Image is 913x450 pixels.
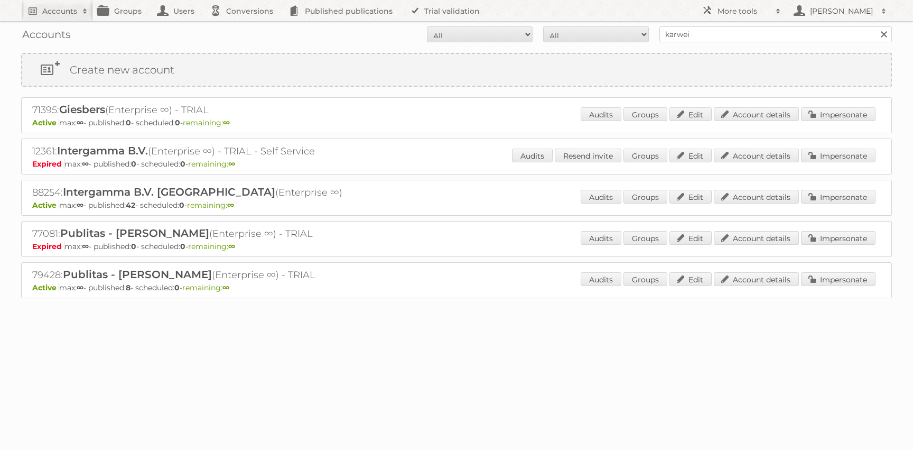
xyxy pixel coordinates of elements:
strong: ∞ [82,242,89,251]
span: Publitas - [PERSON_NAME] [60,227,209,240]
a: Edit [669,272,712,286]
strong: ∞ [228,242,235,251]
a: Resend invite [555,149,621,162]
a: Edit [669,107,712,121]
strong: 42 [126,200,135,210]
a: Account details [714,272,799,286]
strong: ∞ [228,159,235,169]
span: remaining: [188,242,235,251]
h2: 88254: (Enterprise ∞) [32,186,402,199]
p: max: - published: - scheduled: - [32,118,881,127]
p: max: - published: - scheduled: - [32,200,881,210]
strong: ∞ [77,200,83,210]
a: Impersonate [801,107,875,121]
a: Groups [623,190,667,204]
strong: ∞ [82,159,89,169]
a: Audits [581,272,621,286]
span: Active [32,118,59,127]
span: remaining: [187,200,234,210]
a: Edit [669,149,712,162]
h2: 12361: (Enterprise ∞) - TRIAL - Self Service [32,144,402,158]
span: Giesbers [59,103,105,116]
h2: [PERSON_NAME] [807,6,876,16]
h2: Accounts [42,6,77,16]
a: Groups [623,149,667,162]
span: Active [32,283,59,292]
span: remaining: [182,283,229,292]
strong: ∞ [227,200,234,210]
span: Active [32,200,59,210]
strong: ∞ [77,118,83,127]
strong: 8 [126,283,131,292]
a: Impersonate [801,149,875,162]
span: remaining: [183,118,230,127]
strong: 0 [179,200,184,210]
strong: 0 [131,242,136,251]
a: Edit [669,231,712,245]
h2: 71395: (Enterprise ∞) - TRIAL [32,103,402,117]
a: Account details [714,231,799,245]
strong: 0 [126,118,131,127]
a: Account details [714,190,799,204]
strong: ∞ [222,283,229,292]
span: Intergamma B.V. [GEOGRAPHIC_DATA] [63,186,275,198]
a: Create new account [22,54,891,86]
strong: 0 [180,242,185,251]
strong: ∞ [223,118,230,127]
a: Impersonate [801,231,875,245]
strong: 0 [180,159,185,169]
strong: 0 [131,159,136,169]
a: Account details [714,107,799,121]
h2: 79428: (Enterprise ∞) - TRIAL [32,268,402,282]
h2: More tools [718,6,770,16]
span: Publitas - [PERSON_NAME] [63,268,212,281]
a: Audits [581,231,621,245]
strong: 0 [174,283,180,292]
span: Expired [32,159,64,169]
a: Account details [714,149,799,162]
p: max: - published: - scheduled: - [32,283,881,292]
p: max: - published: - scheduled: - [32,159,881,169]
a: Impersonate [801,190,875,204]
a: Groups [623,231,667,245]
h2: 77081: (Enterprise ∞) - TRIAL [32,227,402,241]
span: Expired [32,242,64,251]
a: Groups [623,107,667,121]
a: Groups [623,272,667,286]
a: Audits [512,149,553,162]
strong: ∞ [77,283,83,292]
a: Audits [581,190,621,204]
a: Impersonate [801,272,875,286]
span: remaining: [188,159,235,169]
a: Audits [581,107,621,121]
span: Intergamma B.V. [57,144,148,157]
p: max: - published: - scheduled: - [32,242,881,251]
strong: 0 [175,118,180,127]
a: Edit [669,190,712,204]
